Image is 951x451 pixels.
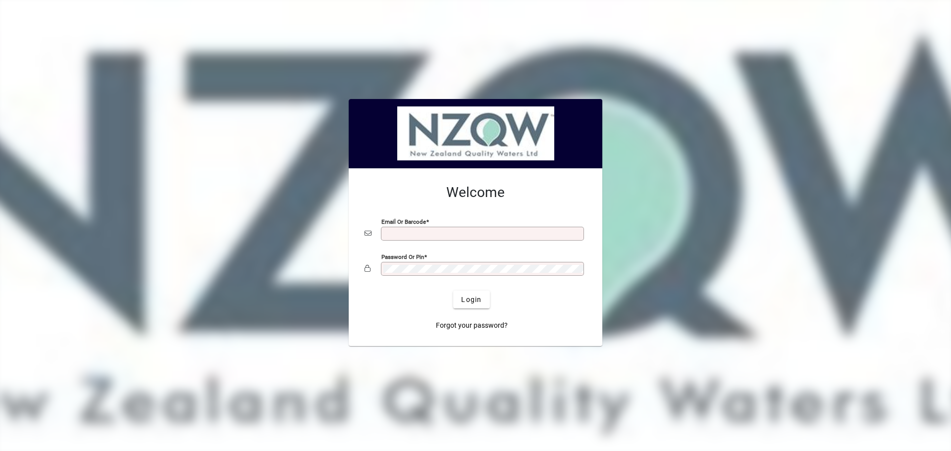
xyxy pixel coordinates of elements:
mat-label: Password or Pin [381,253,424,260]
mat-label: Email or Barcode [381,218,426,225]
span: Login [461,295,481,305]
a: Forgot your password? [432,316,512,334]
h2: Welcome [365,184,586,201]
span: Forgot your password? [436,320,508,331]
button: Login [453,291,489,308]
